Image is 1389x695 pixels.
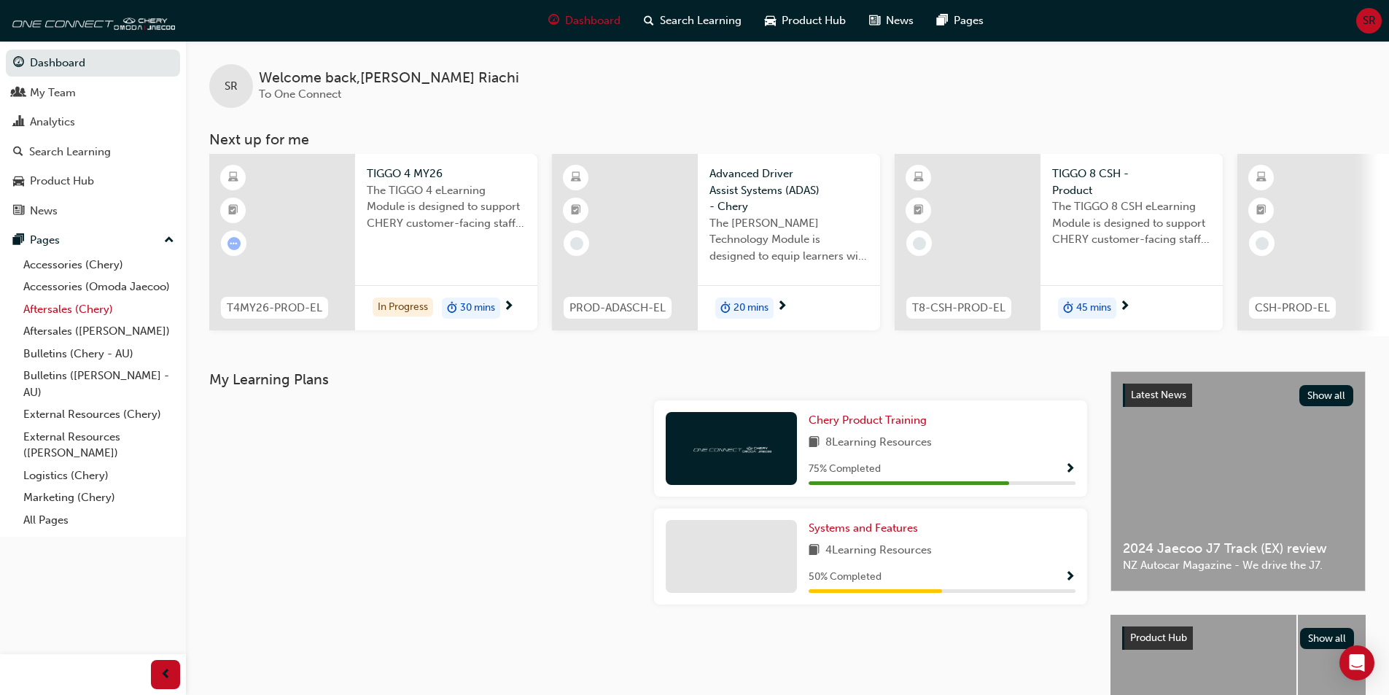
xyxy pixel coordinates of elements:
[17,426,180,465] a: External Resources ([PERSON_NAME])
[660,12,742,29] span: Search Learning
[809,521,918,535] span: Systems and Features
[503,300,514,314] span: next-icon
[571,201,581,220] span: booktick-icon
[30,232,60,249] div: Pages
[753,6,857,36] a: car-iconProduct Hub
[17,276,180,298] a: Accessories (Omoda Jaecoo)
[1256,168,1267,187] span: learningResourceType_ELEARNING-icon
[809,569,882,586] span: 50 % Completed
[209,154,537,330] a: T4MY26-PROD-ELTIGGO 4 MY26The TIGGO 4 eLearning Module is designed to support CHERY customer-faci...
[259,88,341,101] span: To One Connect
[228,201,238,220] span: booktick-icon
[1122,626,1354,650] a: Product HubShow all
[17,509,180,532] a: All Pages
[30,203,58,220] div: News
[570,237,583,250] span: learningRecordVerb_NONE-icon
[937,12,948,30] span: pages-icon
[1065,463,1075,476] span: Show Progress
[6,50,180,77] a: Dashboard
[225,78,238,95] span: SR
[17,254,180,276] a: Accessories (Chery)
[537,6,632,36] a: guage-iconDashboard
[17,298,180,321] a: Aftersales (Chery)
[1339,645,1374,680] div: Open Intercom Messenger
[1255,300,1330,317] span: CSH-PROD-EL
[228,168,238,187] span: learningResourceType_ELEARNING-icon
[13,234,24,247] span: pages-icon
[632,6,753,36] a: search-iconSearch Learning
[227,300,322,317] span: T4MY26-PROD-EL
[209,371,1087,388] h3: My Learning Plans
[1123,557,1353,574] span: NZ Autocar Magazine - We drive the J7.
[1300,628,1355,649] button: Show all
[912,300,1005,317] span: T8-CSH-PROD-EL
[782,12,846,29] span: Product Hub
[227,237,241,250] span: learningRecordVerb_ATTEMPT-icon
[17,403,180,426] a: External Resources (Chery)
[809,413,927,427] span: Chery Product Training
[825,542,932,560] span: 4 Learning Resources
[914,201,924,220] span: booktick-icon
[1063,299,1073,318] span: duration-icon
[6,168,180,195] a: Product Hub
[17,486,180,509] a: Marketing (Chery)
[30,173,94,190] div: Product Hub
[259,70,519,87] span: Welcome back , [PERSON_NAME] Riachi
[13,57,24,70] span: guage-icon
[691,441,771,455] img: oneconnect
[1065,571,1075,584] span: Show Progress
[6,139,180,166] a: Search Learning
[17,365,180,403] a: Bulletins ([PERSON_NAME] - AU)
[13,205,24,218] span: news-icon
[29,144,111,160] div: Search Learning
[809,542,820,560] span: book-icon
[7,6,175,35] img: oneconnect
[1076,300,1111,317] span: 45 mins
[1256,237,1269,250] span: learningRecordVerb_NONE-icon
[869,12,880,30] span: news-icon
[895,154,1223,330] a: T8-CSH-PROD-ELTIGGO 8 CSH - ProductThe TIGGO 8 CSH eLearning Module is designed to support CHERY ...
[164,231,174,250] span: up-icon
[809,520,924,537] a: Systems and Features
[30,114,75,131] div: Analytics
[1123,540,1353,557] span: 2024 Jaecoo J7 Track (EX) review
[709,166,868,215] span: Advanced Driver Assist Systems (ADAS) - Chery
[447,299,457,318] span: duration-icon
[1131,389,1186,401] span: Latest News
[13,146,23,159] span: search-icon
[367,182,526,232] span: The TIGGO 4 eLearning Module is designed to support CHERY customer-facing staff with the product ...
[809,461,881,478] span: 75 % Completed
[13,116,24,129] span: chart-icon
[17,343,180,365] a: Bulletins (Chery - AU)
[1256,201,1267,220] span: booktick-icon
[925,6,995,36] a: pages-iconPages
[809,434,820,452] span: book-icon
[857,6,925,36] a: news-iconNews
[460,300,495,317] span: 30 mins
[734,300,769,317] span: 20 mins
[30,85,76,101] div: My Team
[6,47,180,227] button: DashboardMy TeamAnalyticsSearch LearningProduct HubNews
[1299,385,1354,406] button: Show all
[13,87,24,100] span: people-icon
[571,168,581,187] span: learningResourceType_ELEARNING-icon
[565,12,620,29] span: Dashboard
[552,154,880,330] a: PROD-ADASCH-ELAdvanced Driver Assist Systems (ADAS) - CheryThe [PERSON_NAME] Technology Module is...
[1123,384,1353,407] a: Latest NewsShow all
[6,227,180,254] button: Pages
[569,300,666,317] span: PROD-ADASCH-EL
[913,237,926,250] span: learningRecordVerb_NONE-icon
[1052,198,1211,248] span: The TIGGO 8 CSH eLearning Module is designed to support CHERY customer-facing staff with the prod...
[160,666,171,684] span: prev-icon
[954,12,984,29] span: Pages
[1065,460,1075,478] button: Show Progress
[1363,12,1376,29] span: SR
[709,215,868,265] span: The [PERSON_NAME] Technology Module is designed to equip learners with essential knowledge about ...
[914,168,924,187] span: learningResourceType_ELEARNING-icon
[1052,166,1211,198] span: TIGGO 8 CSH - Product
[186,131,1389,148] h3: Next up for me
[1130,632,1187,644] span: Product Hub
[777,300,787,314] span: next-icon
[1356,8,1382,34] button: SR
